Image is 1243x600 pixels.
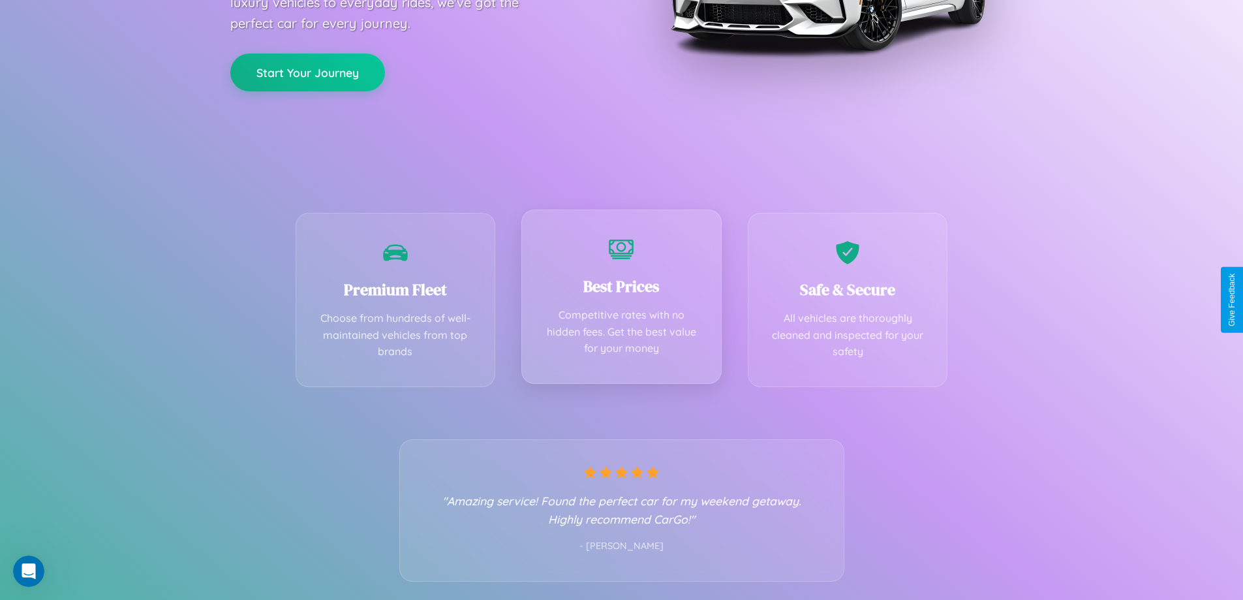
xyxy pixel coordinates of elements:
p: "Amazing service! Found the perfect car for my weekend getaway. Highly recommend CarGo!" [426,492,818,528]
p: All vehicles are thoroughly cleaned and inspected for your safety [768,310,928,360]
p: Competitive rates with no hidden fees. Get the best value for your money [542,307,701,357]
h3: Safe & Secure [768,279,928,300]
div: Give Feedback [1227,274,1236,326]
iframe: Intercom live chat [13,556,44,587]
button: Start Your Journey [230,54,385,91]
h3: Premium Fleet [316,279,476,300]
p: Choose from hundreds of well-maintained vehicles from top brands [316,310,476,360]
p: - [PERSON_NAME] [426,538,818,555]
h3: Best Prices [542,276,701,297]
